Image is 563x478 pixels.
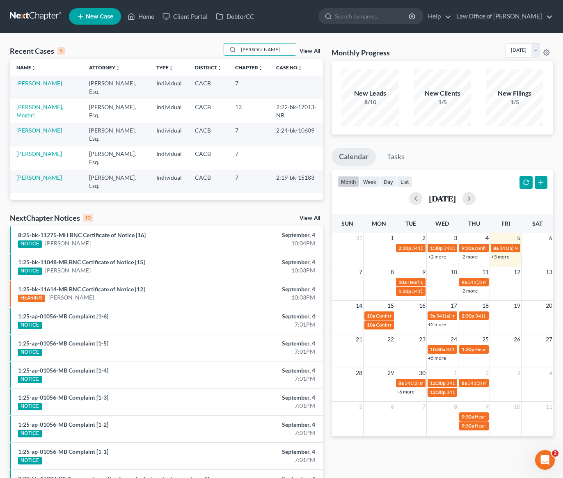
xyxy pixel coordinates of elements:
div: September, 4 [222,393,315,402]
td: 2:22-bk-17013-NB [270,99,323,123]
div: September, 4 [222,312,315,320]
div: 1/5 [414,98,471,106]
span: 8 [453,402,458,412]
span: 30 [418,368,426,378]
td: Individual [150,75,188,99]
input: Search by name... [335,9,410,24]
span: 341(a) Meeting for [PERSON_NAME] [446,389,526,395]
a: Home [124,9,158,24]
span: 11 [545,402,553,412]
span: 341(a) meeting for [PERSON_NAME] [468,279,547,285]
span: 20 [545,301,553,311]
span: 341(a) meeting for [PERSON_NAME] [412,245,491,251]
span: 8a [462,380,467,386]
span: 9a [462,279,467,285]
span: 341(a) meeting for [PERSON_NAME] [405,380,484,386]
span: Confirmation hearing for [PERSON_NAME] [376,322,469,328]
span: Wed [435,220,449,227]
span: 12:30p [430,380,446,386]
span: 8a [493,245,499,251]
td: Individual [150,170,188,193]
i: unfold_more [31,66,36,71]
span: 10 [450,267,458,277]
span: Sun [341,220,353,227]
div: NOTICE [18,403,42,410]
span: 341(a) meeting for [468,380,508,386]
div: 7:01PM [222,429,315,437]
h2: [DATE] [429,194,456,203]
span: 1 [390,233,395,243]
td: 13 [229,99,270,123]
span: 8a [398,380,404,386]
span: 12:30p [430,389,446,395]
div: NOTICE [18,322,42,329]
div: September, 4 [222,285,315,293]
span: 17 [450,301,458,311]
td: 7 [229,123,270,146]
span: 9 [421,267,426,277]
td: CACB [188,170,229,193]
div: NOTICE [18,457,42,464]
div: NOTICE [18,240,42,248]
button: list [397,176,412,187]
a: Case Nounfold_more [276,64,302,71]
span: New Case [86,14,113,20]
td: 7 [229,75,270,99]
div: September, 4 [222,258,315,266]
span: 6 [390,402,395,412]
a: Help [424,9,451,24]
span: 28 [355,368,363,378]
td: [PERSON_NAME], Esq. [82,75,150,99]
span: 10:30a [430,346,445,352]
span: 15 [387,301,395,311]
div: New Leads [341,89,399,98]
span: 10 [513,402,521,412]
span: 1:30p [462,346,474,352]
span: 26 [513,334,521,344]
a: +5 more [491,254,509,260]
div: 10:03PM [222,293,315,302]
span: 7 [358,267,363,277]
span: 13 [545,267,553,277]
span: 14 [355,301,363,311]
span: 9a [430,313,435,319]
span: 5 [516,233,521,243]
span: 3 [453,233,458,243]
span: 29 [387,368,395,378]
td: 2:24-bk-10609 [270,123,323,146]
span: Tue [405,220,416,227]
a: Chapterunfold_more [235,64,263,71]
span: 9:30a [462,245,474,251]
a: [PERSON_NAME], Meghri [16,103,63,119]
h3: Monthly Progress [332,48,390,57]
td: [PERSON_NAME], Esq. [82,170,150,193]
div: Recent Cases [10,46,65,56]
span: Mon [372,220,386,227]
a: [PERSON_NAME] [48,293,94,302]
a: Nameunfold_more [16,64,36,71]
span: 16 [418,301,426,311]
iframe: Intercom live chat [535,450,555,470]
span: 22 [387,334,395,344]
i: unfold_more [258,66,263,71]
div: September, 4 [222,421,315,429]
span: 10a [398,279,407,285]
span: 2:30p [462,313,474,319]
td: CACB [188,99,229,123]
td: CACB [188,123,229,146]
span: 25 [481,334,490,344]
span: 341(a) meeting for [PERSON_NAME] [444,245,523,251]
a: 1:25-bk-11614-MB BNC Certificate of Notice [12] [18,286,145,293]
span: 31 [355,233,363,243]
a: [PERSON_NAME] [16,150,62,157]
a: 1:25-ap-01056-MB Complaint [1-3] [18,394,108,401]
a: +6 more [396,389,414,395]
a: 1:25-ap-01056-MB Complaint [1-6] [18,313,108,320]
span: 11 [481,267,490,277]
div: New Filings [486,89,543,98]
span: 6 [548,233,553,243]
span: 341(a) Meeting for [475,313,515,319]
span: 341(a) Meeting for [PERSON_NAME] [412,288,492,294]
span: 1:30p [398,288,411,294]
div: NOTICE [18,349,42,356]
